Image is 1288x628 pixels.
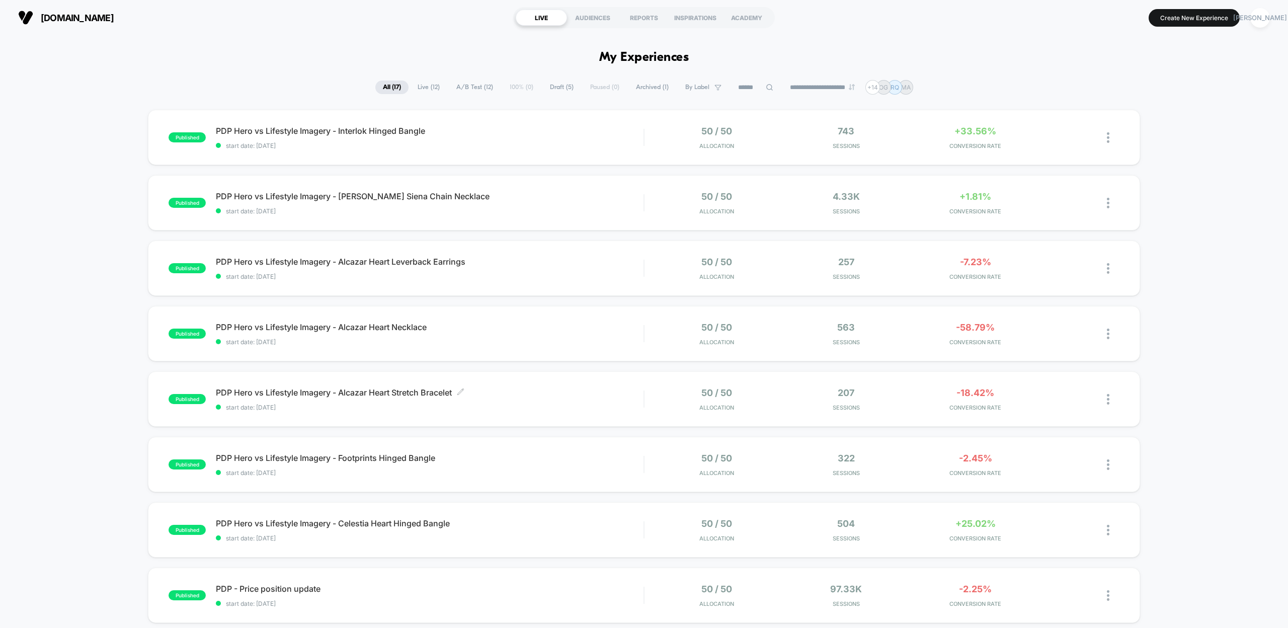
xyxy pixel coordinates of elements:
span: Allocation [699,600,734,607]
button: [PERSON_NAME] [1247,8,1273,28]
span: 50 / 50 [701,518,732,529]
span: Allocation [699,208,734,215]
span: Allocation [699,469,734,477]
img: Visually logo [18,10,33,25]
span: 207 [838,387,854,398]
span: CONVERSION RATE [913,142,1037,149]
span: +25.02% [955,518,996,529]
span: published [169,198,206,208]
span: start date: [DATE] [216,469,643,477]
span: -2.25% [959,584,992,594]
img: close [1107,590,1109,601]
div: ACADEMY [721,10,772,26]
div: INSPIRATIONS [670,10,721,26]
span: 504 [837,518,855,529]
img: close [1107,263,1109,274]
img: close [1107,198,1109,208]
span: Allocation [699,339,734,346]
span: PDP Hero vs Lifestyle Imagery - Alcazar Heart Leverback Earrings [216,257,643,267]
span: PDP Hero vs Lifestyle Imagery - Alcazar Heart Stretch Bracelet [216,387,643,398]
span: -2.45% [959,453,992,463]
span: CONVERSION RATE [913,404,1037,411]
span: CONVERSION RATE [913,208,1037,215]
span: 50 / 50 [701,387,732,398]
span: 257 [838,257,854,267]
span: published [169,525,206,535]
span: published [169,590,206,600]
div: REPORTS [618,10,670,26]
span: 50 / 50 [701,322,732,333]
span: CONVERSION RATE [913,273,1037,280]
span: 50 / 50 [701,257,732,267]
span: start date: [DATE] [216,534,643,542]
span: Sessions [784,404,908,411]
span: PDP Hero vs Lifestyle Imagery - Alcazar Heart Necklace [216,322,643,332]
span: Sessions [784,273,908,280]
span: +1.81% [959,191,991,202]
span: 50 / 50 [701,191,732,202]
span: published [169,132,206,142]
div: AUDIENCES [567,10,618,26]
span: -7.23% [960,257,991,267]
span: start date: [DATE] [216,338,643,346]
span: Sessions [784,208,908,215]
span: CONVERSION RATE [913,600,1037,607]
span: [DOMAIN_NAME] [41,13,114,23]
span: PDP - Price position update [216,584,643,594]
div: LIVE [516,10,567,26]
span: Draft ( 5 ) [542,81,581,94]
span: All ( 17 ) [375,81,409,94]
span: 97.33k [830,584,862,594]
img: close [1107,329,1109,339]
span: -58.79% [956,322,995,333]
span: PDP Hero vs Lifestyle Imagery - Celestia Heart Hinged Bangle [216,518,643,528]
span: PDP Hero vs Lifestyle Imagery - Footprints Hinged Bangle [216,453,643,463]
span: Allocation [699,404,734,411]
button: [DOMAIN_NAME] [15,10,117,26]
span: Allocation [699,273,734,280]
span: Sessions [784,142,908,149]
span: Sessions [784,339,908,346]
span: CONVERSION RATE [913,469,1037,477]
span: published [169,459,206,469]
span: Archived ( 1 ) [628,81,676,94]
img: close [1107,394,1109,405]
img: close [1107,459,1109,470]
span: Sessions [784,469,908,477]
span: 4.33k [833,191,860,202]
p: MA [901,84,911,91]
span: Allocation [699,535,734,542]
span: published [169,263,206,273]
span: published [169,394,206,404]
div: [PERSON_NAME] [1250,8,1270,28]
span: start date: [DATE] [216,142,643,149]
span: 50 / 50 [701,126,732,136]
span: 322 [838,453,855,463]
h1: My Experiences [599,50,689,65]
span: PDP Hero vs Lifestyle Imagery - Interlok Hinged Bangle [216,126,643,136]
span: 743 [838,126,854,136]
span: 50 / 50 [701,584,732,594]
span: CONVERSION RATE [913,339,1037,346]
span: start date: [DATE] [216,273,643,280]
p: OG [879,84,888,91]
span: Sessions [784,600,908,607]
span: 50 / 50 [701,453,732,463]
p: RQ [891,84,899,91]
span: By Label [685,84,709,91]
span: A/B Test ( 12 ) [449,81,501,94]
img: close [1107,525,1109,535]
span: start date: [DATE] [216,600,643,607]
span: CONVERSION RATE [913,535,1037,542]
img: close [1107,132,1109,143]
span: 563 [837,322,855,333]
div: + 14 [865,80,880,95]
span: +33.56% [954,126,996,136]
span: start date: [DATE] [216,207,643,215]
span: -18.42% [956,387,994,398]
button: Create New Experience [1149,9,1240,27]
span: Sessions [784,535,908,542]
span: start date: [DATE] [216,404,643,411]
span: Allocation [699,142,734,149]
span: published [169,329,206,339]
